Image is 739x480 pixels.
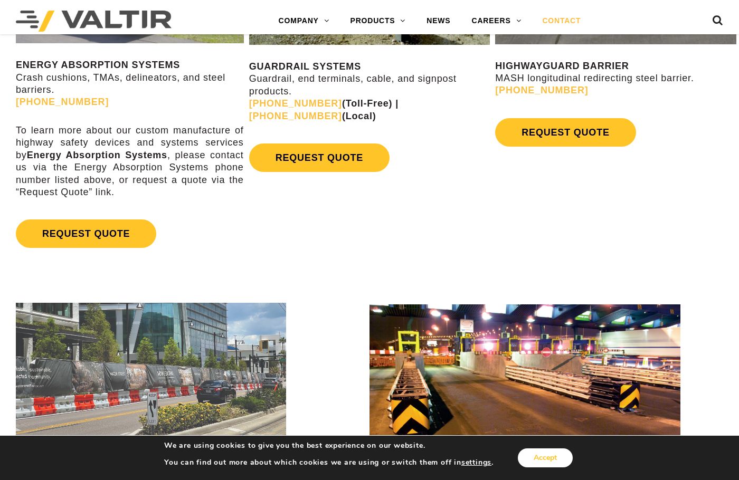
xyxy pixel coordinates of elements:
a: COMPANY [268,11,340,32]
strong: ENERGY ABSORPTION SYSTEMS [16,60,180,70]
a: REQUEST QUOTE [249,143,390,172]
a: [PHONE_NUMBER] [16,97,109,107]
p: Guardrail, end terminals, cable, and signpost products. [249,61,490,122]
strong: (Toll-Free) | (Local) [249,98,399,121]
a: CONTACT [532,11,591,32]
p: You can find out more about which cookies we are using or switch them off in . [164,458,494,467]
img: Valtir [16,11,172,32]
a: [PHONE_NUMBER] [495,85,588,95]
button: Accept [518,448,573,467]
a: [PHONE_NUMBER] [249,98,342,109]
img: Rentals contact us image [16,303,286,451]
button: settings [461,458,491,467]
a: REQUEST QUOTE [495,118,636,147]
p: Crash cushions, TMAs, delineators, and steel barriers. [16,59,244,109]
img: contact us valtir international [369,304,680,453]
p: To learn more about our custom manufacture of highway safety devices and systems services by , pl... [16,124,244,198]
strong: GUARDRAIL SYSTEMS [249,61,361,72]
a: CAREERS [461,11,532,32]
a: [PHONE_NUMBER] [249,111,342,121]
a: REQUEST QUOTE [16,219,156,248]
a: PRODUCTS [340,11,416,32]
p: We are using cookies to give you the best experience on our website. [164,441,494,450]
p: MASH longitudinal redirecting steel barrier. [495,60,736,97]
a: NEWS [416,11,461,32]
strong: Energy Absorption Systems [27,150,167,160]
strong: HIGHWAYGUARD BARRIER [495,61,629,71]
